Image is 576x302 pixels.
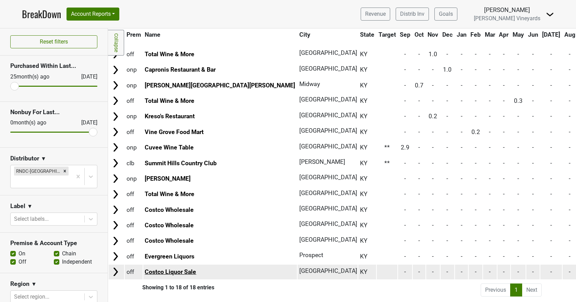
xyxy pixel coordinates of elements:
span: - [569,175,571,182]
span: - [550,206,552,213]
span: - [569,237,571,244]
span: - [461,237,463,244]
img: Arrow right [110,158,121,168]
span: - [517,222,519,229]
a: Vine Grove Food Mart [145,129,204,135]
span: - [404,222,406,229]
th: Apr: activate to sort column ascending [497,28,511,41]
span: - [489,160,491,167]
a: Total Wine & More [145,97,194,104]
span: - [432,175,434,182]
span: - [489,222,491,229]
td: off [125,124,143,139]
img: Arrow right [110,127,121,137]
span: - [461,82,463,89]
img: Arrow right [110,251,121,262]
span: - [404,191,406,197]
span: - [569,129,571,135]
span: - [503,160,505,167]
span: - [446,160,448,167]
img: Arrow right [110,189,121,200]
span: - [461,51,463,58]
th: Jul: activate to sort column ascending [540,28,562,41]
span: [GEOGRAPHIC_DATA] [299,143,357,150]
span: Prospect [299,252,323,258]
span: 1.0 [429,51,437,58]
span: [GEOGRAPHIC_DATA] [299,49,357,56]
span: - [475,97,477,104]
span: - [404,160,406,167]
span: - [404,113,406,120]
a: Costco Wholesale [145,237,194,244]
span: - [532,129,534,135]
th: Target: activate to sort column ascending [377,28,398,41]
span: - [475,35,477,42]
span: - [550,144,552,151]
span: KY [360,191,368,197]
span: - [532,206,534,213]
span: [GEOGRAPHIC_DATA] [299,174,357,181]
span: - [550,191,552,197]
span: 0.2 [471,129,480,135]
span: - [418,97,420,104]
span: - [503,144,505,151]
span: KY [360,175,368,182]
a: Distrib Inv [396,8,429,21]
span: - [517,191,519,197]
span: ▼ [27,202,33,210]
span: - [475,144,477,151]
div: Remove RNDC-KY [61,167,69,176]
span: KY [360,222,368,229]
span: - [503,191,505,197]
span: [PERSON_NAME] Vineyards [474,15,540,22]
span: ▼ [41,155,46,163]
span: - [532,82,534,89]
span: [GEOGRAPHIC_DATA] [299,96,357,103]
span: - [503,175,505,182]
span: - [532,51,534,58]
span: - [489,66,491,73]
span: - [404,51,406,58]
div: RNDC-[GEOGRAPHIC_DATA] [14,167,61,176]
span: - [461,222,463,229]
h3: Distributor [10,155,39,162]
a: Evergreen Liquors [145,253,194,260]
th: May: activate to sort column ascending [511,28,526,41]
span: - [517,129,519,135]
span: - [461,35,463,42]
th: State: activate to sort column ascending [358,28,376,41]
span: - [569,206,571,213]
span: Target [379,31,396,38]
span: - [569,97,571,104]
a: Collapse [108,30,124,56]
span: - [550,175,552,182]
span: [GEOGRAPHIC_DATA] [299,65,357,72]
span: KY [360,237,368,244]
span: - [517,82,519,89]
span: - [517,206,519,213]
span: [GEOGRAPHIC_DATA] [299,220,357,227]
a: Goals [434,8,457,21]
div: 25 month(s) ago [10,73,65,81]
span: KY [360,144,368,151]
span: - [446,51,448,58]
td: onp [125,62,143,77]
th: Feb: activate to sort column ascending [469,28,482,41]
span: 1.0 [429,35,437,42]
th: Nov: activate to sort column ascending [426,28,440,41]
span: - [569,160,571,167]
span: - [404,66,406,73]
span: - [418,66,420,73]
span: [GEOGRAPHIC_DATA] [299,112,357,119]
span: - [503,206,505,213]
span: - [432,129,434,135]
a: Costco Wholesale [145,206,194,213]
th: Jan: activate to sort column ascending [455,28,468,41]
span: KY [360,206,368,213]
td: onp [125,140,143,155]
span: - [503,237,505,244]
span: - [432,253,434,260]
img: Arrow right [110,173,121,184]
span: - [432,144,434,151]
span: - [503,129,505,135]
